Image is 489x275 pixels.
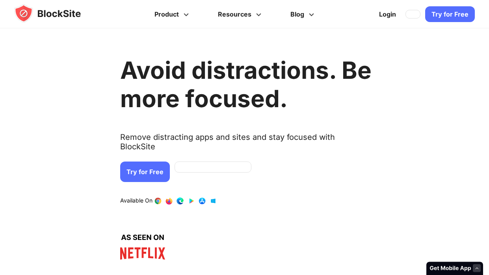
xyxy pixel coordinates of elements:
a: Login [374,5,401,24]
text: Available On [120,197,152,205]
h1: Avoid distractions. Be more focused. [120,56,372,113]
a: Try for Free [425,6,475,22]
a: Try for Free [120,162,170,182]
img: blocksite-icon.5d769676.svg [14,4,96,23]
text: Remove distracting apps and sites and stay focused with BlockSite [120,132,372,158]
